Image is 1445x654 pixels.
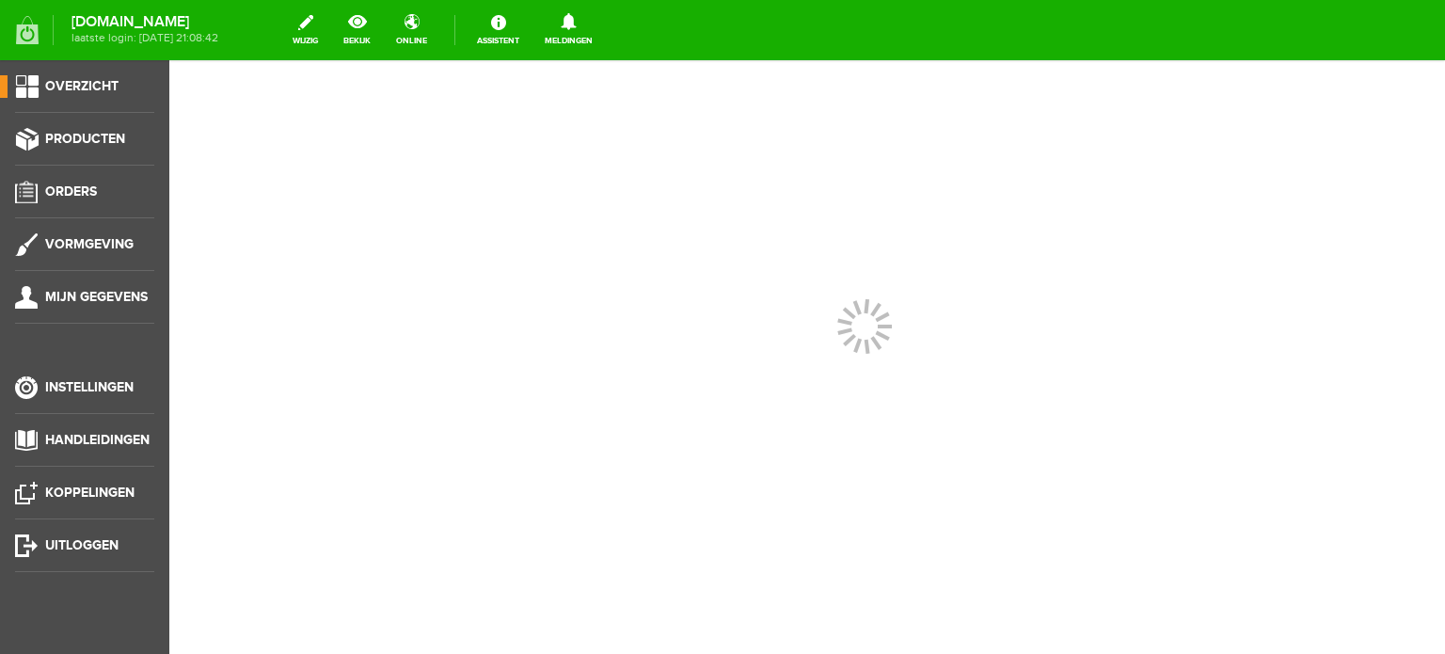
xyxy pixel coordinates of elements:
span: Orders [45,183,97,199]
a: wijzig [281,9,329,51]
a: bekijk [332,9,382,51]
a: Assistent [466,9,531,51]
strong: [DOMAIN_NAME] [71,17,218,27]
span: Instellingen [45,379,134,395]
span: laatste login: [DATE] 21:08:42 [71,33,218,43]
span: Overzicht [45,78,119,94]
span: Producten [45,131,125,147]
span: Uitloggen [45,537,119,553]
span: Handleidingen [45,432,150,448]
a: online [385,9,438,51]
span: Mijn gegevens [45,289,148,305]
span: Koppelingen [45,485,135,501]
a: Meldingen [533,9,604,51]
span: Vormgeving [45,236,134,252]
